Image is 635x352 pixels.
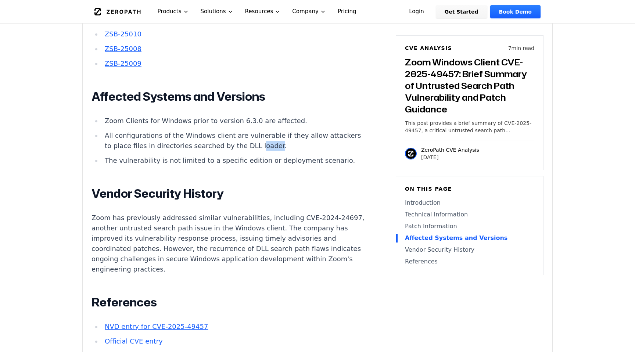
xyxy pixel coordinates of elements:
p: ZeroPath CVE Analysis [421,146,479,154]
a: Book Demo [490,5,541,18]
a: Official CVE entry [105,337,163,345]
a: ZSB-25008 [105,45,141,53]
a: Affected Systems and Versions [405,234,534,243]
li: All configurations of the Windows client are vulnerable if they allow attackers to place files in... [102,130,365,151]
img: ZeroPath CVE Analysis [405,148,417,159]
a: Get Started [436,5,487,18]
p: 7 min read [508,44,534,52]
a: References [405,257,534,266]
a: Technical Information [405,210,534,219]
a: Login [400,5,433,18]
p: [DATE] [421,154,479,161]
a: ZSB-25010 [105,30,141,38]
li: The vulnerability is not limited to a specific edition or deployment scenario. [102,155,365,166]
a: Patch Information [405,222,534,231]
a: Introduction [405,198,534,207]
a: ZSB-25009 [105,60,141,67]
h3: Zoom Windows Client CVE-2025-49457: Brief Summary of Untrusted Search Path Vulnerability and Patc... [405,56,534,115]
p: This post provides a brief summary of CVE-2025-49457, a critical untrusted search path vulnerabil... [405,119,534,134]
h6: CVE Analysis [405,44,452,52]
li: Zoom Clients for Windows prior to version 6.3.0 are affected. [102,116,365,126]
a: Vendor Security History [405,245,534,254]
h2: References [92,295,365,310]
h2: Affected Systems and Versions [92,89,365,104]
h6: On this page [405,185,534,193]
p: Zoom has previously addressed similar vulnerabilities, including CVE-2024-24697, another untruste... [92,213,365,274]
a: NVD entry for CVE-2025-49457 [105,323,208,330]
h2: Vendor Security History [92,186,365,201]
